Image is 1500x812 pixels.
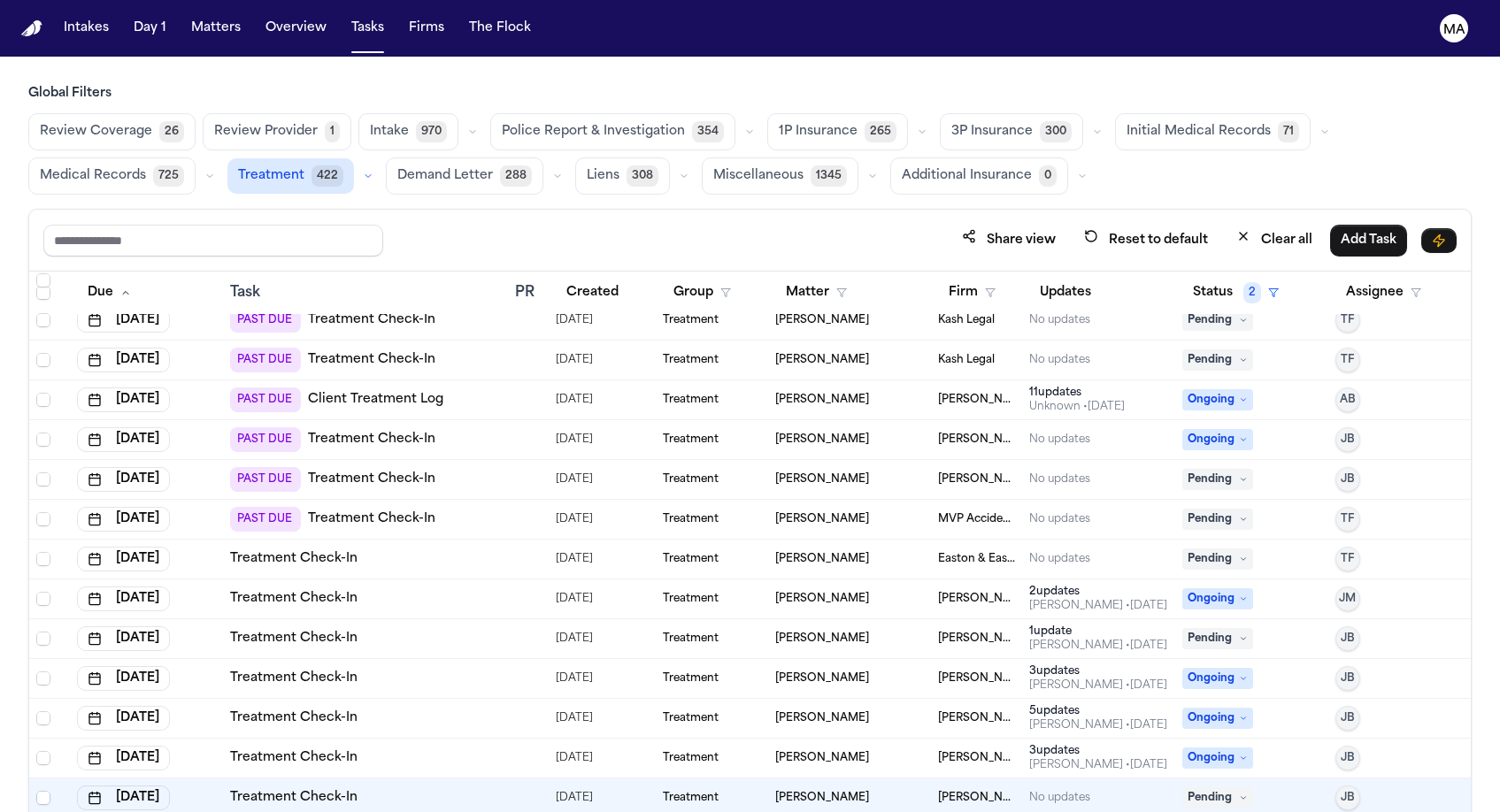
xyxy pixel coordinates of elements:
span: Peggy Jamerson [775,433,869,447]
span: Pending [1182,509,1253,530]
span: 422 [312,165,343,187]
button: Review Provider1 [203,113,351,150]
span: Ongoing [1182,708,1253,729]
span: Treatment [663,751,719,765]
button: [DATE] [77,706,170,731]
a: Tasks [344,12,391,44]
div: No updates [1029,433,1090,447]
span: Pending [1182,469,1253,490]
span: 6/9/2025, 3:45:29 PM [556,706,593,731]
button: Firms [402,12,451,44]
button: [DATE] [77,746,170,770]
span: TF [1341,512,1354,526]
button: [DATE] [77,387,170,412]
button: Review Coverage26 [28,113,196,150]
button: Created [556,277,629,309]
span: Pending [1182,787,1253,808]
span: JB [1341,632,1355,646]
span: Select row [36,552,50,566]
span: Treatment [663,353,719,367]
button: JM [1335,586,1360,611]
div: No updates [1029,472,1090,486]
button: Medical Records725 [28,157,196,195]
a: Treatment Check-In [230,630,358,647]
span: JB [1341,472,1355,486]
button: JB [1335,427,1360,452]
span: Select row [36,632,50,646]
span: 9/23/2025, 10:35:21 AM [556,785,593,810]
span: Select row [36,472,50,486]
button: Intakes [57,12,116,44]
div: No updates [1029,552,1090,566]
span: Adriana Hernandez [775,671,869,686]
button: Assignee [1335,277,1432,309]
div: Last updated by Jessica Barrett at 9/26/2025, 12:43:30 PM [1029,639,1167,653]
a: Overview [258,12,334,44]
span: PAST DUE [230,387,301,412]
button: The Flock [462,12,538,44]
button: AB [1335,387,1360,412]
span: 1 [325,121,340,142]
div: Last updated by Michelle Landazabal at 9/9/2025, 5:02:05 PM [1029,718,1167,732]
span: Review Coverage [40,123,152,141]
span: Miscellaneous [713,167,804,185]
span: Treatment [663,512,719,526]
span: Gammill [938,751,1016,765]
a: Day 1 [127,12,173,44]
button: Demand Letter288 [386,157,543,195]
span: Alma Rubio [775,751,869,765]
h3: Global Filters [28,85,1472,103]
a: Treatment Check-In [230,670,358,687]
span: Treatment [663,711,719,725]
div: No updates [1029,791,1090,805]
span: Demand Letter [397,167,493,185]
button: JB [1335,785,1360,810]
a: Treatment Check-In [308,431,435,448]
span: Ongoing [1182,429,1253,450]
span: Review Provider [214,123,318,141]
button: [DATE] [77,467,170,492]
div: Last updated by Michelle Landazabal at 8/29/2025, 6:26:55 PM [1029,678,1167,693]
span: JB [1341,791,1355,805]
div: No updates [1029,353,1090,367]
span: Ruy Mireles Law Firm [938,433,1016,447]
span: Natalia Nogueira Balaniuc [775,393,869,407]
span: MVP Accident Attorneys [938,512,1016,526]
span: Ongoing [1182,668,1253,689]
span: Silvia Hanustiakova [775,512,869,526]
button: JB [1335,626,1360,651]
button: [DATE] [77,547,170,571]
span: TF [1341,313,1354,327]
span: Select row [36,393,50,407]
span: 9/25/2025, 4:50:29 PM [556,308,593,333]
a: Treatment Check-In [230,749,358,767]
span: Treatment [663,472,719,486]
span: 8/4/2025, 4:47:21 PM [556,586,593,611]
span: 970 [416,121,447,142]
span: Select row [36,791,50,805]
span: 71 [1278,121,1299,142]
div: 2 update s [1029,585,1167,599]
span: Mohamed K Ahmed [938,592,1016,606]
span: Initial Medical Records [1127,123,1271,141]
button: Updates [1029,277,1102,309]
div: PR [515,282,542,303]
span: Select row [36,592,50,606]
button: TF [1335,348,1360,372]
span: Police Report & Investigation [502,123,685,141]
span: Select row [36,751,50,765]
span: TF [1341,353,1354,367]
span: Ongoing [1182,588,1253,609]
div: 3 update s [1029,744,1167,758]
span: 9/26/2025, 10:50:28 AM [556,467,593,492]
span: George Sink Injury Lawyers [938,632,1016,646]
span: 1345 [811,165,847,187]
button: JB [1335,666,1360,691]
span: 354 [692,121,724,142]
button: TF [1335,507,1360,532]
span: 308 [627,165,658,187]
span: JB [1341,433,1355,447]
span: 1P Insurance [779,123,858,141]
span: PAST DUE [230,348,301,372]
span: PAST DUE [230,507,301,532]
